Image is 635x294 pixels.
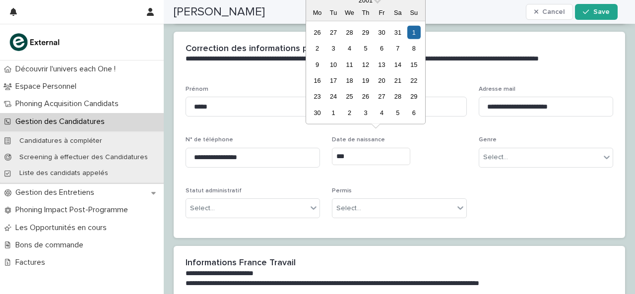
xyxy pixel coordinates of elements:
[311,74,324,87] div: Choose Monday, 16 April 2001
[343,42,356,55] div: Choose Wednesday, 4 April 2001
[186,188,242,194] span: Statut administratif
[11,205,136,215] p: Phoning Impact Post-Programme
[391,42,404,55] div: Choose Saturday, 7 April 2001
[343,74,356,87] div: Choose Wednesday, 18 April 2001
[542,8,565,15] span: Cancel
[483,152,508,163] div: Select...
[8,32,63,52] img: bc51vvfgR2QLHU84CWIQ
[407,74,421,87] div: Choose Sunday, 22 April 2001
[326,106,340,119] div: Choose Tuesday, 1 May 2001
[375,25,388,39] div: Choose Friday, 30 March 2001
[186,86,208,92] span: Prénom
[407,25,421,39] div: Choose Sunday, 1 April 2001
[11,153,156,162] p: Screening à effectuer des Candidatures
[11,99,127,109] p: Phoning Acquisition Candidats
[359,42,372,55] div: Choose Thursday, 5 April 2001
[526,4,573,20] button: Cancel
[343,106,356,119] div: Choose Wednesday, 2 May 2001
[343,90,356,103] div: Choose Wednesday, 25 April 2001
[391,106,404,119] div: Choose Saturday, 5 May 2001
[326,90,340,103] div: Choose Tuesday, 24 April 2001
[332,137,385,143] span: Date de naissance
[375,74,388,87] div: Choose Friday, 20 April 2001
[11,223,115,233] p: Les Opportunités en cours
[407,106,421,119] div: Choose Sunday, 6 May 2001
[391,74,404,87] div: Choose Saturday, 21 April 2001
[407,90,421,103] div: Choose Sunday, 29 April 2001
[336,203,361,214] div: Select...
[375,5,388,19] div: Fr
[326,58,340,71] div: Choose Tuesday, 10 April 2001
[11,117,113,126] p: Gestion des Candidatures
[186,258,296,269] h2: Informations France Travail
[359,25,372,39] div: Choose Thursday, 29 March 2001
[407,5,421,19] div: Su
[326,42,340,55] div: Choose Tuesday, 3 April 2001
[11,240,91,250] p: Bons de commande
[391,25,404,39] div: Choose Saturday, 31 March 2001
[479,137,497,143] span: Genre
[359,74,372,87] div: Choose Thursday, 19 April 2001
[11,258,53,267] p: Factures
[391,90,404,103] div: Choose Saturday, 28 April 2001
[575,4,617,20] button: Save
[326,74,340,87] div: Choose Tuesday, 17 April 2001
[186,44,356,55] h2: Correction des informations personnelles
[311,25,324,39] div: Choose Monday, 26 March 2001
[11,64,124,74] p: Découvrir l'univers each One !
[391,58,404,71] div: Choose Saturday, 14 April 2001
[311,90,324,103] div: Choose Monday, 23 April 2001
[311,106,324,119] div: Choose Monday, 30 April 2001
[593,8,610,15] span: Save
[343,25,356,39] div: Choose Wednesday, 28 March 2001
[332,188,352,194] span: Permis
[359,90,372,103] div: Choose Thursday, 26 April 2001
[11,188,102,197] p: Gestion des Entretiens
[375,58,388,71] div: Choose Friday, 13 April 2001
[311,58,324,71] div: Choose Monday, 9 April 2001
[190,203,215,214] div: Select...
[326,25,340,39] div: Choose Tuesday, 27 March 2001
[407,58,421,71] div: Choose Sunday, 15 April 2001
[311,5,324,19] div: Mo
[359,5,372,19] div: Th
[11,82,84,91] p: Espace Personnel
[309,24,422,121] div: month 2001-04
[343,5,356,19] div: We
[359,58,372,71] div: Choose Thursday, 12 April 2001
[343,58,356,71] div: Choose Wednesday, 11 April 2001
[375,106,388,119] div: Choose Friday, 4 May 2001
[326,5,340,19] div: Tu
[359,106,372,119] div: Choose Thursday, 3 May 2001
[479,86,515,92] span: Adresse mail
[375,90,388,103] div: Choose Friday, 27 April 2001
[407,42,421,55] div: Choose Sunday, 8 April 2001
[391,5,404,19] div: Sa
[11,169,116,177] p: Liste des candidats appelés
[311,42,324,55] div: Choose Monday, 2 April 2001
[174,5,265,19] h2: [PERSON_NAME]
[11,137,110,145] p: Candidatures à compléter
[375,42,388,55] div: Choose Friday, 6 April 2001
[186,137,233,143] span: N° de téléphone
